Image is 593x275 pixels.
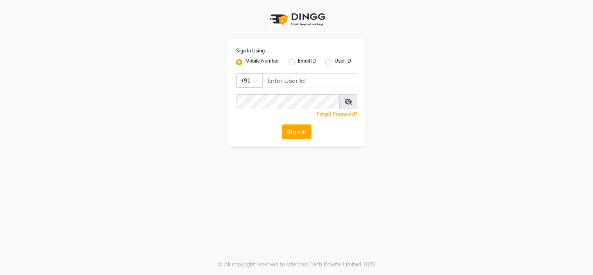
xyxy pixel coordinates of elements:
[317,111,357,117] a: Forgot Password?
[262,73,357,88] input: Username
[265,8,328,31] img: logo1.svg
[245,58,279,67] label: Mobile Number
[335,58,351,67] label: User ID
[282,124,312,139] button: Sign In
[298,58,316,67] label: Email ID
[236,47,266,54] label: Sign In Using:
[236,94,340,109] input: Username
